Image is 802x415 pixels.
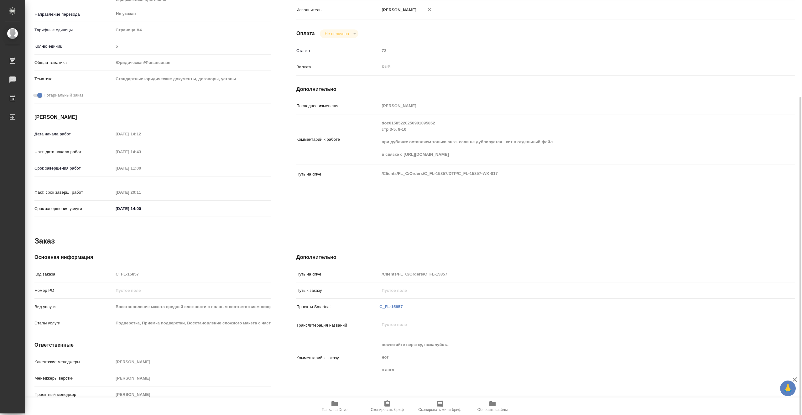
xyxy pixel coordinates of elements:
[113,374,271,383] input: Пустое поле
[296,48,379,54] p: Ставка
[34,27,113,33] p: Тарифные единицы
[113,57,271,68] div: Юридическая/Финансовая
[34,236,55,246] h2: Заказ
[34,11,113,18] p: Направление перевода
[113,25,271,35] div: Страница А4
[296,171,379,177] p: Путь на drive
[296,64,379,70] p: Валюта
[34,113,271,121] h4: [PERSON_NAME]
[34,341,271,349] h4: Ответственные
[296,271,379,277] p: Путь на drive
[113,74,271,84] div: Стандартные юридические документы, договоры, уставы
[34,76,113,82] p: Тематика
[296,287,379,294] p: Путь к заказу
[44,92,83,98] span: Нотариальный заказ
[308,397,361,415] button: Папка на Drive
[34,149,113,155] p: Факт. дата начала работ
[379,46,753,55] input: Пустое поле
[296,254,795,261] h4: Дополнительно
[780,381,796,396] button: 🙏
[296,30,315,37] h4: Оплата
[379,270,753,279] input: Пустое поле
[296,355,379,361] p: Комментарий к заказу
[113,147,168,156] input: Пустое поле
[34,206,113,212] p: Срок завершения услуги
[113,270,271,279] input: Пустое поле
[379,101,753,110] input: Пустое поле
[113,204,168,213] input: ✎ Введи что-нибудь
[34,391,113,398] p: Проектный менеджер
[34,60,113,66] p: Общая тематика
[296,103,379,109] p: Последнее изменение
[113,129,168,139] input: Пустое поле
[466,397,519,415] button: Обновить файлы
[113,286,271,295] input: Пустое поле
[423,3,436,17] button: Удалить исполнителя
[296,304,379,310] p: Проекты Smartcat
[418,407,461,412] span: Скопировать мини-бриф
[34,43,113,50] p: Кол-во единиц
[34,375,113,381] p: Менеджеры верстки
[296,322,379,328] p: Транслитерация названий
[379,62,753,72] div: RUB
[34,189,113,196] p: Факт. срок заверш. работ
[361,397,414,415] button: Скопировать бриф
[379,339,753,375] textarea: посчитайте верстку, пожалуйста нот с англ
[113,164,168,173] input: Пустое поле
[34,320,113,326] p: Этапы услуги
[379,304,403,309] a: C_FL-15857
[477,407,508,412] span: Обновить файлы
[322,407,347,412] span: Папка на Drive
[379,118,753,160] textarea: doc01585220250901095852 стр 3-5, 8-10 при дубляже оставляем только англ. если не дублируется - ки...
[113,318,271,328] input: Пустое поле
[113,390,271,399] input: Пустое поле
[34,287,113,294] p: Номер РО
[113,357,271,366] input: Пустое поле
[34,165,113,171] p: Срок завершения работ
[113,302,271,311] input: Пустое поле
[371,407,404,412] span: Скопировать бриф
[414,397,466,415] button: Скопировать мини-бриф
[34,271,113,277] p: Код заказа
[296,7,379,13] p: Исполнитель
[379,7,416,13] p: [PERSON_NAME]
[296,86,795,93] h4: Дополнительно
[323,31,351,36] button: Не оплачена
[379,168,753,179] textarea: /Clients/FL_C/Orders/C_FL-15857/DTP/C_FL-15857-WK-017
[320,29,358,38] div: Не оплачена
[783,382,793,395] span: 🙏
[34,304,113,310] p: Вид услуги
[34,131,113,137] p: Дата начала работ
[34,254,271,261] h4: Основная информация
[113,188,168,197] input: Пустое поле
[34,359,113,365] p: Клиентские менеджеры
[296,136,379,143] p: Комментарий к работе
[113,42,271,51] input: Пустое поле
[379,286,753,295] input: Пустое поле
